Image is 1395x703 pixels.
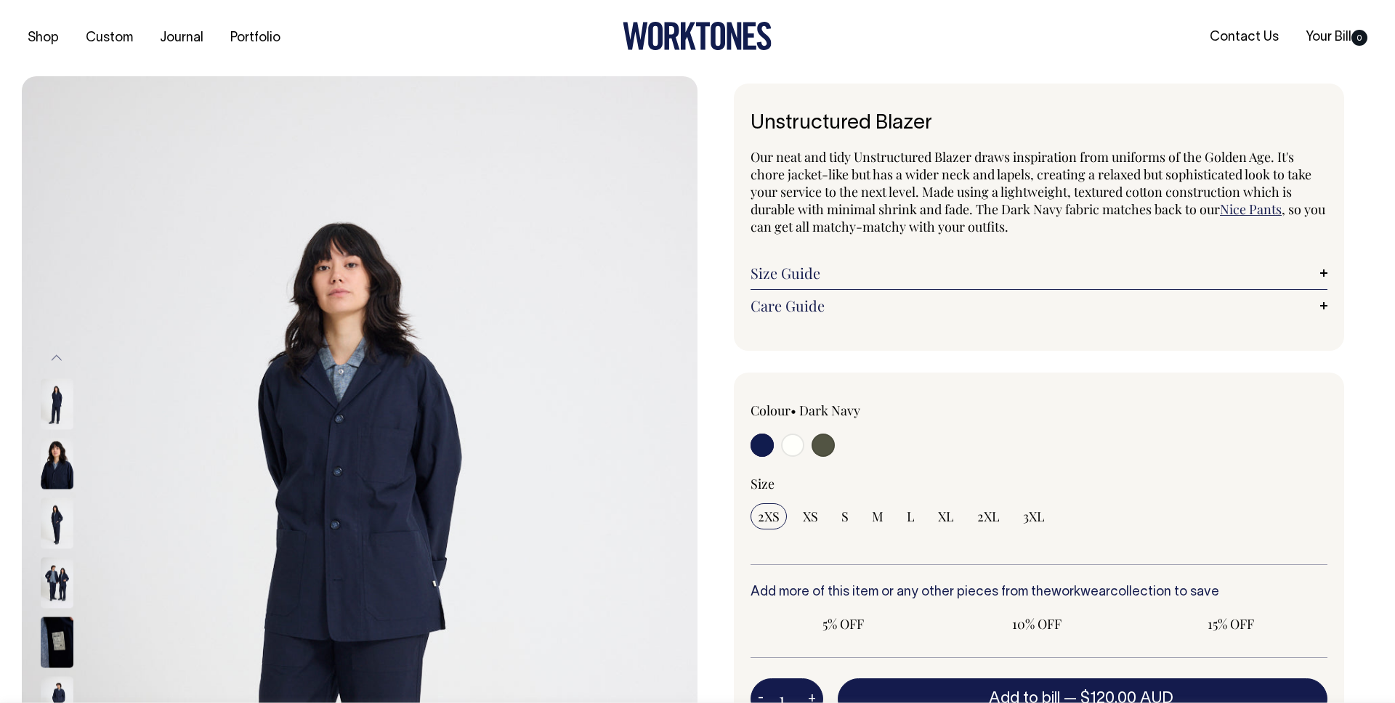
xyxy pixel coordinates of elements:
[46,342,68,375] button: Previous
[751,297,1327,314] a: Care Guide
[803,508,818,525] span: XS
[1204,25,1285,49] a: Contact Us
[41,617,73,667] img: dark-navy
[751,200,1325,235] span: , so you can get all matchy-matchy with your outfits.
[758,615,929,633] span: 5% OFF
[1351,30,1367,46] span: 0
[41,497,73,548] img: dark-navy
[1145,615,1316,633] span: 15% OFF
[41,438,73,489] img: dark-navy
[751,503,787,529] input: 2XS
[751,611,936,637] input: 5% OFF
[1220,200,1282,218] a: Nice Pants
[945,611,1130,637] input: 10% OFF
[834,503,856,529] input: S
[225,26,286,50] a: Portfolio
[899,503,922,529] input: L
[1051,586,1110,598] a: workwear
[1300,25,1373,49] a: Your Bill0
[751,585,1327,600] h6: Add more of this item or any other pieces from the collection to save
[970,503,1007,529] input: 2XL
[796,503,825,529] input: XS
[751,148,1311,218] span: Our neat and tidy Unstructured Blazer draws inspiration from uniforms of the Golden Age. It's cho...
[1138,611,1323,637] input: 15% OFF
[977,508,1000,525] span: 2XL
[872,508,883,525] span: M
[952,615,1123,633] span: 10% OFF
[907,508,915,525] span: L
[865,503,891,529] input: M
[751,402,982,419] div: Colour
[22,26,65,50] a: Shop
[80,26,139,50] a: Custom
[751,475,1327,492] div: Size
[758,508,780,525] span: 2XS
[799,402,860,419] label: Dark Navy
[1016,503,1052,529] input: 3XL
[790,402,796,419] span: •
[938,508,954,525] span: XL
[41,557,73,608] img: dark-navy
[751,264,1327,282] a: Size Guide
[1023,508,1045,525] span: 3XL
[931,503,961,529] input: XL
[41,378,73,429] img: dark-navy
[841,508,849,525] span: S
[154,26,209,50] a: Journal
[751,113,1327,135] h1: Unstructured Blazer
